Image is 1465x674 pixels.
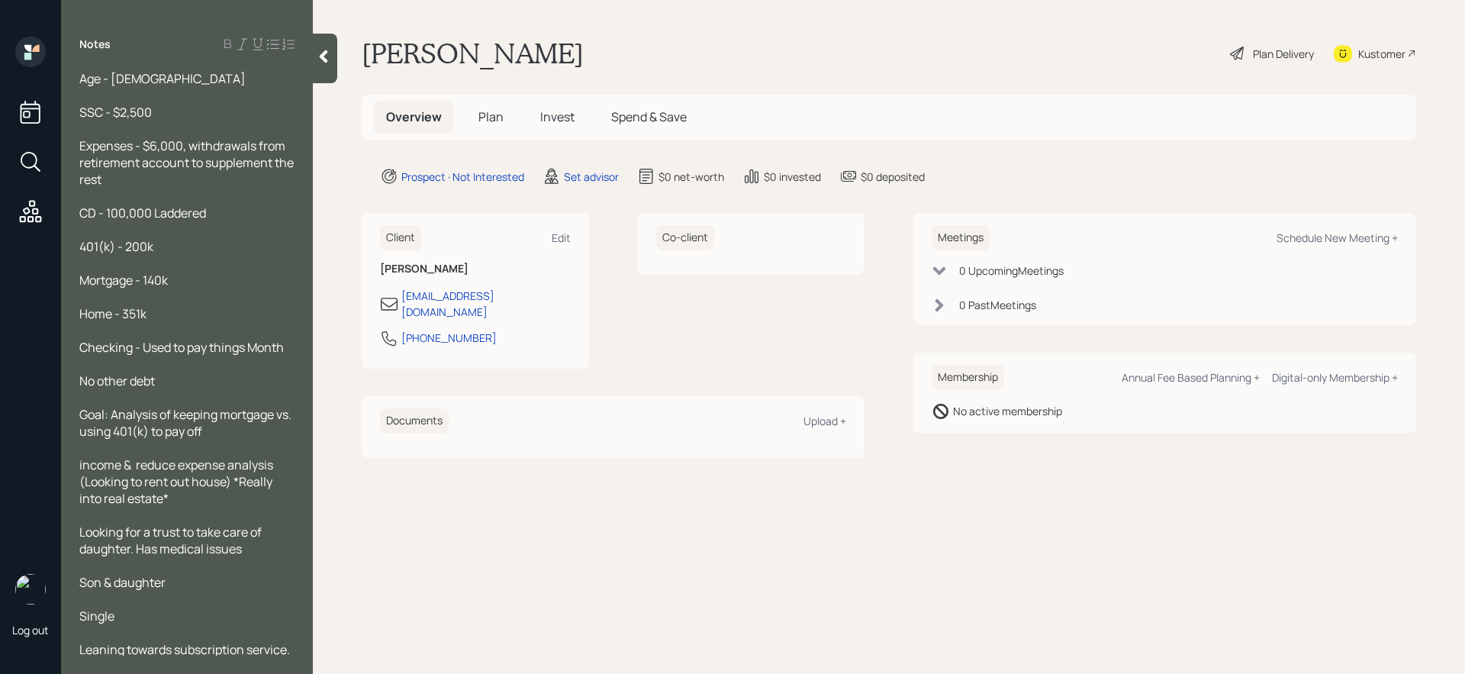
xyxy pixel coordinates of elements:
[79,238,153,255] span: 401(k) - 200k
[611,108,687,125] span: Spend & Save
[12,623,49,637] div: Log out
[959,297,1036,313] div: 0 Past Meeting s
[380,225,421,250] h6: Client
[79,272,168,289] span: Mortgage - 140k
[362,37,584,70] h1: [PERSON_NAME]
[79,524,264,557] span: Looking for a trust to take care of daughter. Has medical issues
[79,70,246,87] span: Age - [DEMOGRAPHIC_DATA]
[79,305,146,322] span: Home - 351k
[1122,370,1260,385] div: Annual Fee Based Planning +
[401,169,524,185] div: Prospect · Not Interested
[380,408,449,434] h6: Documents
[932,225,990,250] h6: Meetings
[79,456,275,507] span: income & reduce expense analysis (Looking to rent out house) *Really into real estate*
[803,414,846,428] div: Upload +
[656,225,714,250] h6: Co-client
[79,37,111,52] label: Notes
[1358,46,1405,62] div: Kustomer
[79,137,296,188] span: Expenses - $6,000, withdrawals from retirement account to supplement the rest
[1253,46,1314,62] div: Plan Delivery
[401,330,497,346] div: [PHONE_NUMBER]
[764,169,821,185] div: $0 invested
[15,574,46,605] img: retirable_logo.png
[79,339,284,356] span: Checking - Used to pay things Month
[79,574,166,591] span: Son & daughter
[932,365,1004,390] h6: Membership
[564,169,619,185] div: Set advisor
[658,169,724,185] div: $0 net-worth
[79,372,155,389] span: No other debt
[401,288,571,320] div: [EMAIL_ADDRESS][DOMAIN_NAME]
[959,263,1064,279] div: 0 Upcoming Meeting s
[79,641,290,658] span: Leaning towards subscription service.
[953,403,1062,419] div: No active membership
[386,108,442,125] span: Overview
[79,104,152,121] span: SSC - $2,500
[478,108,504,125] span: Plan
[552,231,571,245] div: Edit
[861,169,925,185] div: $0 deposited
[1272,370,1398,385] div: Digital-only Membership +
[79,205,206,221] span: CD - 100,000 Laddered
[380,263,571,276] h6: [PERSON_NAME]
[79,406,294,440] span: Goal: Analysis of keeping mortgage vs. using 401(k) to pay off
[79,608,114,624] span: Single
[1277,231,1398,245] div: Schedule New Meeting +
[540,108,575,125] span: Invest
